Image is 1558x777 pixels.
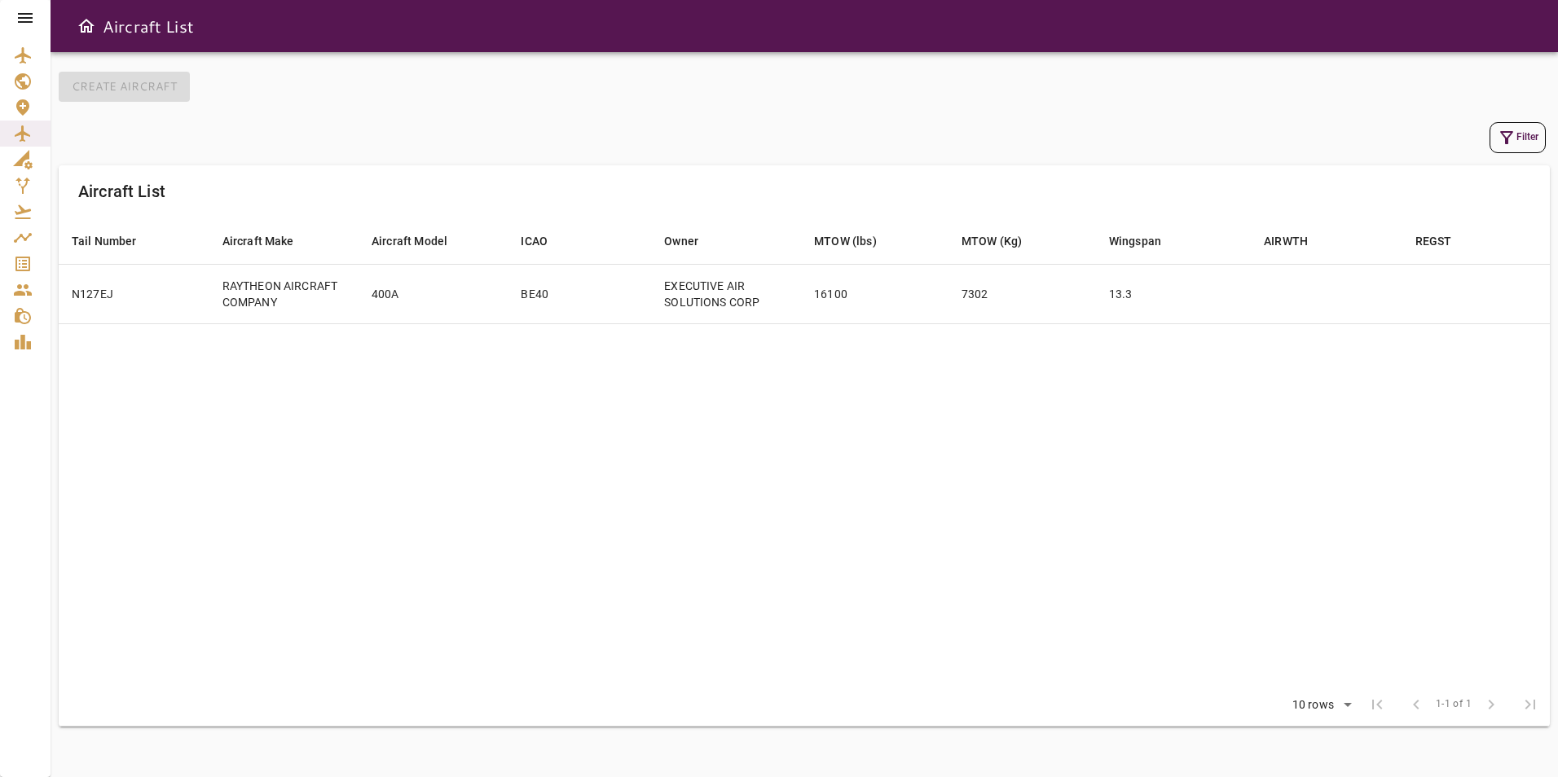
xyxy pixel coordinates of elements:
[948,264,1096,323] td: 7302
[1415,231,1452,251] div: REGST
[1264,231,1308,251] div: AIRWTH
[1288,698,1338,712] div: 10 rows
[1436,696,1472,713] span: 1-1 of 1
[59,264,209,323] td: N127EJ
[372,231,447,251] div: Aircraft Model
[72,231,158,251] span: Tail Number
[222,231,315,251] span: Aircraft Make
[1096,264,1251,323] td: 13.3
[962,231,1043,251] span: MTOW (Kg)
[1397,685,1436,724] span: Previous Page
[508,264,651,323] td: BE40
[1109,231,1182,251] span: Wingspan
[103,13,194,39] h6: Aircraft List
[1264,231,1329,251] span: AIRWTH
[814,231,898,251] span: MTOW (lbs)
[962,231,1022,251] div: MTOW (Kg)
[222,231,294,251] div: Aircraft Make
[814,231,877,251] div: MTOW (lbs)
[1282,693,1358,718] div: 10 rows
[521,231,569,251] span: ICAO
[78,178,165,204] h6: Aircraft List
[70,10,103,42] button: Open drawer
[664,231,698,251] div: Owner
[1415,231,1473,251] span: REGST
[209,264,359,323] td: RAYTHEON AIRCRAFT COMPANY
[372,231,469,251] span: Aircraft Model
[1490,122,1546,153] button: Filter
[801,264,948,323] td: 16100
[72,231,137,251] div: Tail Number
[1472,685,1511,724] span: Next Page
[1109,231,1161,251] div: Wingspan
[521,231,548,251] div: ICAO
[359,264,508,323] td: 400A
[1358,685,1397,724] span: First Page
[664,231,720,251] span: Owner
[651,264,801,323] td: EXECUTIVE AIR SOLUTIONS CORP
